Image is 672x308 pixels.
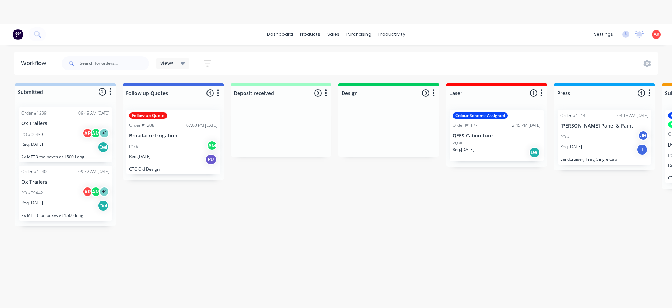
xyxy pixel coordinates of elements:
[560,157,649,162] p: Landcruiser, Tray, Single Cab
[450,110,544,161] div: Colour Scheme AssignedOrder #117712:45 PM [DATE]QFES CaboolturePO #Req.[DATE]Del
[21,141,43,148] p: Req. [DATE]
[590,29,617,40] div: settings
[13,29,23,40] img: Factory
[617,112,649,119] div: 04:15 AM [DATE]
[129,144,139,150] p: PO #
[19,166,112,221] div: Order #124009:52 AM [DATE]Ox TrailersPO #09442ARAM+1Req.[DATE]Del2x MFTB toolboxes at 1500 long
[648,284,665,301] iframe: Intercom live chat
[560,144,582,150] p: Req. [DATE]
[21,121,110,126] p: Ox Trailers
[21,131,43,138] p: PO #09439
[529,147,540,158] div: Del
[375,29,409,40] div: productivity
[78,110,110,116] div: 09:49 AM [DATE]
[654,31,659,37] span: AR
[160,60,174,67] span: Views
[296,29,324,40] div: products
[453,140,462,146] p: PO #
[560,112,586,119] div: Order #1214
[129,153,151,160] p: Req. [DATE]
[560,123,649,129] p: [PERSON_NAME] Panel & Paint
[91,128,101,138] div: AM
[19,107,112,162] div: Order #123909:49 AM [DATE]Ox TrailersPO #09439ARAM+1Req.[DATE]Del2x MFTB toolboxes at 1500 Long
[324,29,343,40] div: sales
[453,112,508,119] div: Colour Scheme Assigned
[21,59,50,68] div: Workflow
[264,29,296,40] a: dashboard
[453,133,541,139] p: QFES Caboolture
[99,128,110,138] div: + 1
[99,186,110,197] div: + 1
[637,144,648,155] div: I
[453,146,474,153] p: Req. [DATE]
[21,110,47,116] div: Order #1239
[129,166,217,172] p: CTC Old Design
[129,112,167,119] div: Follow up Quote
[21,179,110,185] p: Ox Trailers
[91,186,101,197] div: AM
[638,130,649,141] div: JH
[129,133,217,139] p: Broadacre Irrigation
[21,213,110,218] p: 2x MFTB toolboxes at 1500 long
[82,128,93,138] div: AR
[21,200,43,206] p: Req. [DATE]
[98,142,109,153] div: Del
[129,122,154,129] div: Order #1208
[205,154,217,165] div: PU
[98,200,109,211] div: Del
[21,169,47,175] div: Order #1240
[80,56,149,70] input: Search for orders...
[186,122,217,129] div: 07:03 PM [DATE]
[560,134,570,140] p: PO #
[207,140,217,151] div: AM
[21,190,43,196] p: PO #09442
[343,29,375,40] div: purchasing
[453,122,478,129] div: Order #1177
[21,154,110,159] p: 2x MFTB toolboxes at 1500 Long
[510,122,541,129] div: 12:45 PM [DATE]
[126,110,220,174] div: Follow up QuoteOrder #120807:03 PM [DATE]Broadacre IrrigationPO #AMReq.[DATE]PUCTC Old Design
[78,169,110,175] div: 09:52 AM [DATE]
[82,186,93,197] div: AR
[558,110,651,165] div: Order #121404:15 AM [DATE][PERSON_NAME] Panel & PaintPO #JHReq.[DATE]ILandcruiser, Tray, Single Cab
